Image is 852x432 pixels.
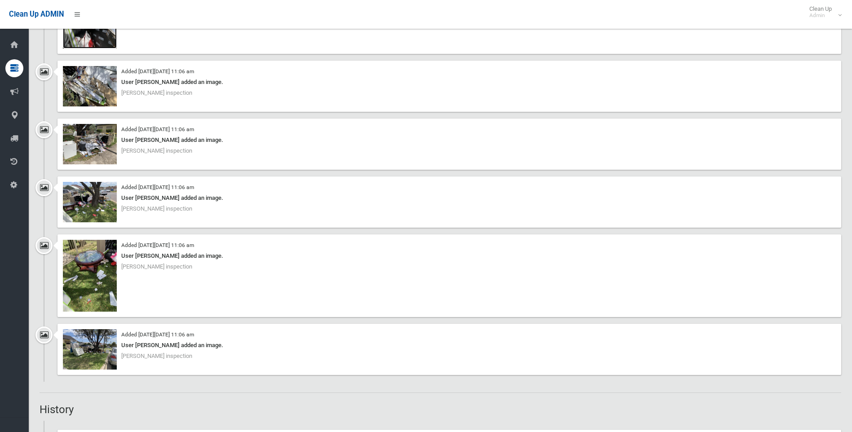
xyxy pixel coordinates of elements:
span: [PERSON_NAME] inspection [121,263,192,270]
small: Added [DATE][DATE] 11:06 am [121,242,194,248]
img: acf3b64c-3442-4c38-b77a-b27358979ddb.jpg [63,329,117,370]
span: Clean Up ADMIN [9,10,64,18]
img: 2fe79552-8263-42fd-a6ba-04251110b470.jpg [63,240,117,312]
div: User [PERSON_NAME] added an image. [63,193,836,203]
div: User [PERSON_NAME] added an image. [63,251,836,261]
small: Added [DATE][DATE] 11:06 am [121,331,194,338]
small: Admin [809,12,832,19]
small: Added [DATE][DATE] 11:06 am [121,68,194,75]
div: User [PERSON_NAME] added an image. [63,135,836,145]
span: [PERSON_NAME] inspection [121,89,192,96]
small: Added [DATE][DATE] 11:06 am [121,184,194,190]
span: Clean Up [805,5,841,19]
span: [PERSON_NAME] inspection [121,205,192,212]
img: 63cdcb16-e600-48ab-94c8-bb820b404462.jpg [63,182,117,222]
img: b34e4df9-5e6e-4a96-a7d3-7165b8e6565b.jpg [63,124,117,164]
h2: History [40,404,841,415]
div: User [PERSON_NAME] added an image. [63,340,836,351]
span: [PERSON_NAME] inspection [121,147,192,154]
div: User [PERSON_NAME] added an image. [63,77,836,88]
span: [PERSON_NAME] inspection [121,353,192,359]
small: Added [DATE][DATE] 11:06 am [121,126,194,132]
img: 03f5df5c-e8e9-4973-93f8-a726f5a443a8.jpg [63,66,117,106]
